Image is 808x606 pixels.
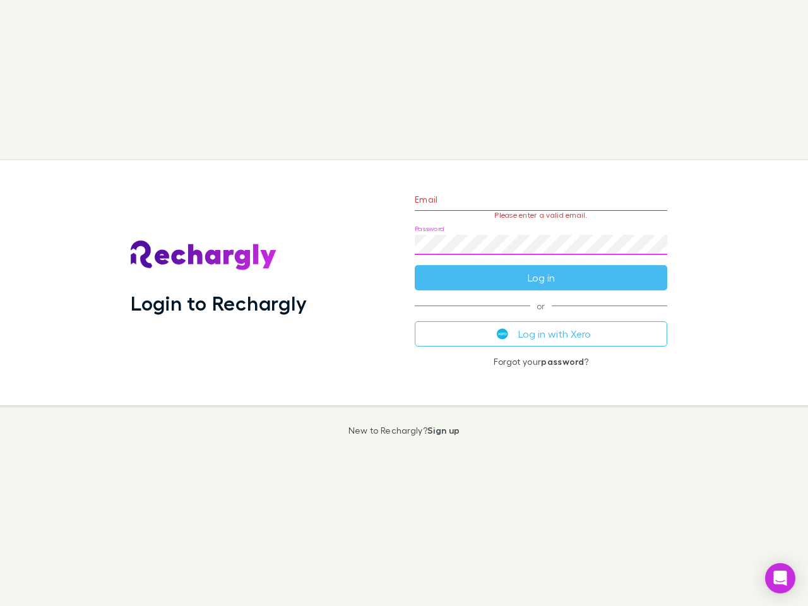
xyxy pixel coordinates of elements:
[415,321,667,347] button: Log in with Xero
[541,356,584,367] a: password
[497,328,508,340] img: Xero's logo
[765,563,795,593] div: Open Intercom Messenger
[131,291,307,315] h1: Login to Rechargly
[131,241,277,271] img: Rechargly's Logo
[348,425,460,436] p: New to Rechargly?
[415,357,667,367] p: Forgot your ?
[415,265,667,290] button: Log in
[427,425,460,436] a: Sign up
[415,224,444,234] label: Password
[415,306,667,306] span: or
[415,211,667,220] p: Please enter a valid email.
